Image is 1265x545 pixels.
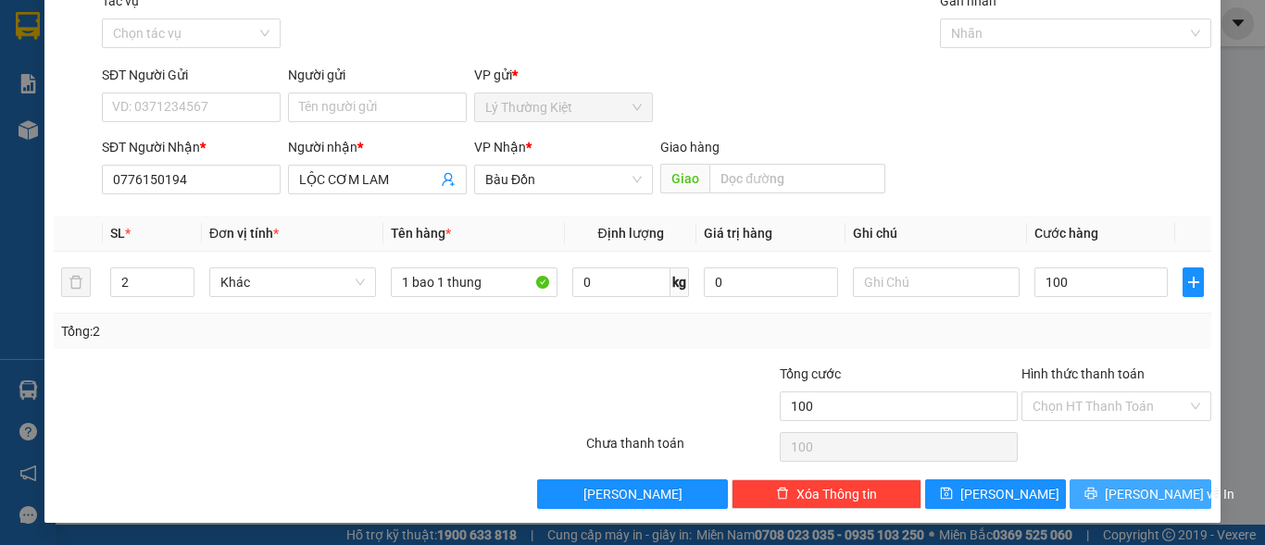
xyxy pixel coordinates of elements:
input: VD: Bàn, Ghế [391,267,557,297]
th: Ghi chú [845,216,1027,252]
span: VP Nhận [474,140,526,155]
span: plus [1184,275,1203,290]
div: Người gửi [288,65,467,85]
button: plus [1183,267,1204,297]
label: Hình thức thanh toán [1021,366,1145,381]
span: Tổng cước [780,366,841,381]
button: save[PERSON_NAME] [925,479,1067,509]
button: delete [61,267,91,297]
span: Định lượng [597,226,663,241]
button: [PERSON_NAME] [537,479,727,509]
span: [PERSON_NAME] [960,484,1059,504]
span: Đơn vị tính [209,226,279,241]
input: Ghi Chú [853,267,1020,297]
div: Chưa thanh toán [584,433,778,465]
div: Tổng: 2 [61,321,490,341]
span: [PERSON_NAME] và In [1105,484,1234,504]
div: VP gửi [474,65,653,85]
span: delete [776,487,789,502]
span: [PERSON_NAME] [583,484,683,504]
span: Giá trị hàng [704,226,772,241]
div: SĐT Người Gửi [102,65,281,85]
span: user-add [441,172,456,187]
span: Giao hàng [660,140,720,155]
span: Bàu Đồn [485,166,642,193]
input: Dọc đường [709,164,885,193]
span: Cước hàng [1034,226,1098,241]
span: Tên hàng [391,226,451,241]
div: Người nhận [288,137,467,157]
span: kg [670,267,689,297]
span: Giao [660,164,709,193]
div: SĐT Người Nhận [102,137,281,157]
span: SL [110,226,125,241]
input: 0 [704,267,837,297]
button: deleteXóa Thông tin [732,479,921,509]
span: Xóa Thông tin [796,484,877,504]
span: save [940,487,953,502]
button: printer[PERSON_NAME] và In [1070,479,1211,509]
span: printer [1084,487,1097,502]
span: Khác [220,268,365,296]
span: Lý Thường Kiệt [485,93,642,121]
